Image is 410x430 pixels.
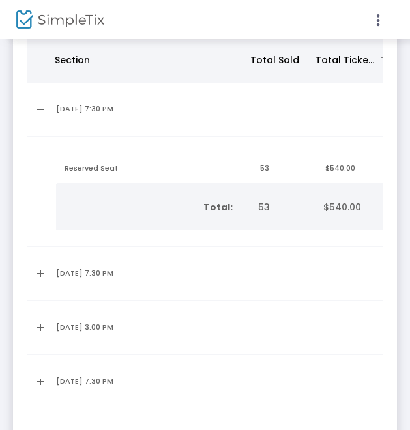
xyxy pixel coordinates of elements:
[65,163,118,173] span: Reserved Seat
[203,201,233,214] b: Total:
[258,201,270,214] span: 53
[48,37,244,83] th: Section
[260,163,269,173] span: 53
[48,247,244,301] td: [DATE] 7:30 PM
[48,301,244,355] td: [DATE] 3:00 PM
[48,355,244,409] td: [DATE] 7:30 PM
[35,99,40,120] a: Collapse Details
[35,263,40,284] a: Expand Details
[48,83,244,137] td: [DATE] 7:30 PM
[325,163,355,173] span: $540.00
[35,317,40,338] a: Expand Details
[315,53,398,66] span: Total Ticket Price
[244,37,309,83] th: Total Sold
[323,201,361,214] span: $540.00
[35,371,40,392] a: Expand Details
